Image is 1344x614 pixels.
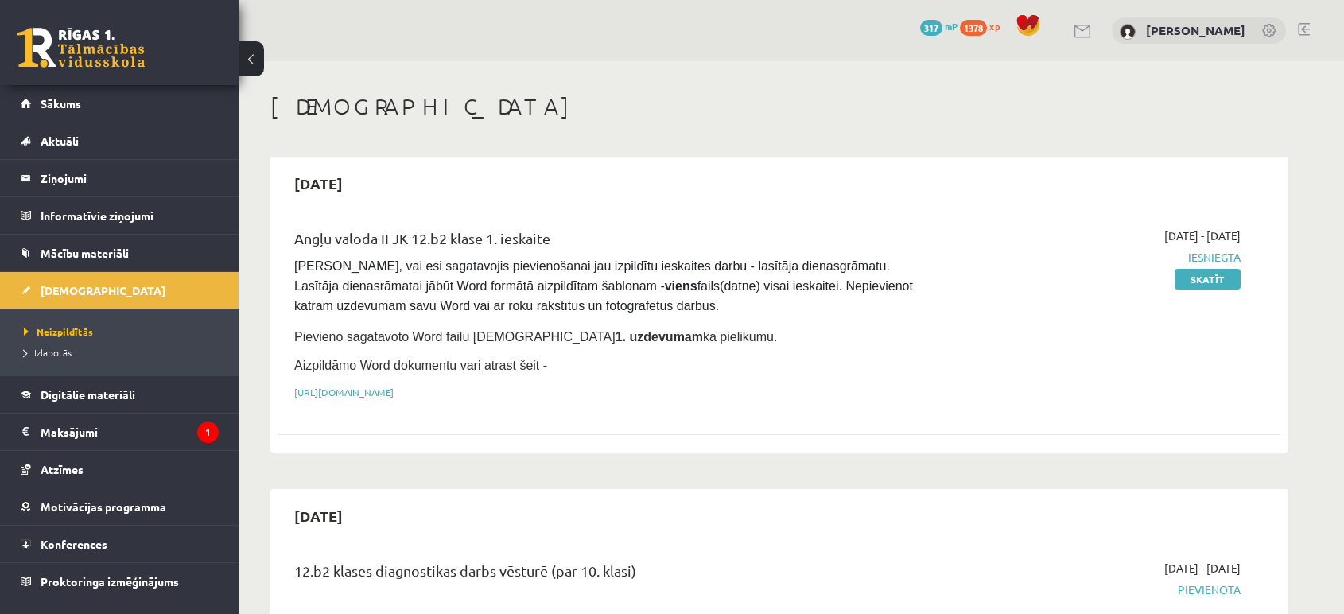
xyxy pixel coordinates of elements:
[21,488,219,525] a: Motivācijas programma
[665,279,697,293] strong: viens
[960,20,987,36] span: 1378
[989,20,1000,33] span: xp
[920,20,942,36] span: 317
[294,330,777,344] span: Pievieno sagatavoto Word failu [DEMOGRAPHIC_DATA] kā pielikumu.
[21,451,219,488] a: Atzīmes
[941,249,1241,266] span: Iesniegta
[294,560,917,589] div: 12.b2 klases diagnostikas darbs vēsturē (par 10. klasi)
[41,537,107,551] span: Konferences
[197,422,219,443] i: 1
[21,376,219,413] a: Digitālie materiāli
[41,96,81,111] span: Sākums
[41,134,79,148] span: Aktuāli
[1164,560,1241,577] span: [DATE] - [DATE]
[41,197,219,234] legend: Informatīvie ziņojumi
[41,462,84,476] span: Atzīmes
[960,20,1008,33] a: 1378 xp
[17,28,145,68] a: Rīgas 1. Tālmācības vidusskola
[21,122,219,159] a: Aktuāli
[1164,227,1241,244] span: [DATE] - [DATE]
[616,330,703,344] strong: 1. uzdevumam
[21,272,219,309] a: [DEMOGRAPHIC_DATA]
[41,499,166,514] span: Motivācijas programma
[24,345,223,359] a: Izlabotās
[278,165,359,202] h2: [DATE]
[278,497,359,534] h2: [DATE]
[41,574,179,589] span: Proktoringa izmēģinājums
[941,581,1241,598] span: Pievienota
[294,386,394,398] a: [URL][DOMAIN_NAME]
[21,160,219,196] a: Ziņojumi
[21,526,219,562] a: Konferences
[1120,24,1136,40] img: Olivers Mortukāns
[41,160,219,196] legend: Ziņojumi
[1146,22,1245,38] a: [PERSON_NAME]
[945,20,958,33] span: mP
[24,325,93,338] span: Neizpildītās
[41,414,219,450] legend: Maksājumi
[21,235,219,271] a: Mācību materiāli
[24,346,72,359] span: Izlabotās
[294,359,547,372] span: Aizpildāmo Word dokumentu vari atrast šeit -
[41,387,135,402] span: Digitālie materiāli
[270,93,1288,120] h1: [DEMOGRAPHIC_DATA]
[920,20,958,33] a: 317 mP
[41,283,165,297] span: [DEMOGRAPHIC_DATA]
[24,324,223,339] a: Neizpildītās
[21,197,219,234] a: Informatīvie ziņojumi
[21,414,219,450] a: Maksājumi1
[21,563,219,600] a: Proktoringa izmēģinājums
[41,246,129,260] span: Mācību materiāli
[294,227,917,257] div: Angļu valoda II JK 12.b2 klase 1. ieskaite
[21,85,219,122] a: Sākums
[1175,269,1241,290] a: Skatīt
[294,259,916,313] span: [PERSON_NAME], vai esi sagatavojis pievienošanai jau izpildītu ieskaites darbu - lasītāja dienasg...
